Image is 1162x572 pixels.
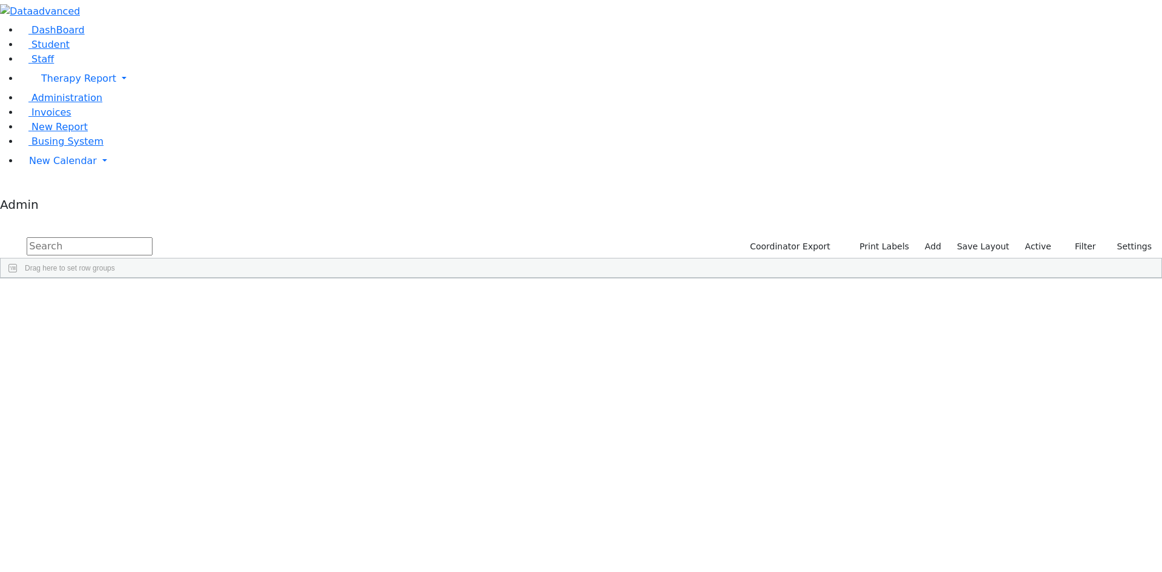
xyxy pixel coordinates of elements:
span: Therapy Report [41,73,116,84]
button: Save Layout [951,237,1014,256]
span: Staff [31,53,54,65]
span: New Calendar [29,155,97,166]
span: New Report [31,121,88,133]
span: Invoices [31,107,71,118]
span: Drag here to set row groups [25,264,115,272]
a: Invoices [19,107,71,118]
span: Busing System [31,136,103,147]
a: DashBoard [19,24,85,36]
a: Staff [19,53,54,65]
a: Therapy Report [19,67,1162,91]
a: New Report [19,121,88,133]
span: Student [31,39,70,50]
a: Busing System [19,136,103,147]
input: Search [27,237,153,255]
span: Administration [31,92,102,104]
a: Student [19,39,70,50]
button: Filter [1059,237,1101,256]
button: Coordinator Export [742,237,836,256]
button: Print Labels [845,237,914,256]
button: Settings [1101,237,1157,256]
label: Active [1020,237,1057,256]
a: Administration [19,92,102,104]
a: New Calendar [19,149,1162,173]
a: Add [919,237,947,256]
span: DashBoard [31,24,85,36]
